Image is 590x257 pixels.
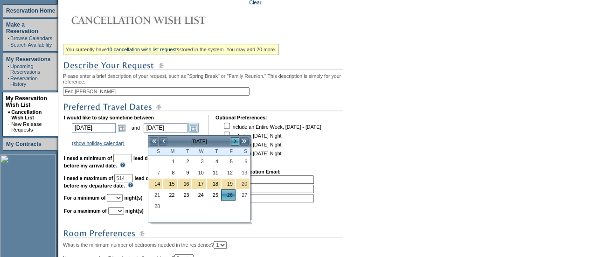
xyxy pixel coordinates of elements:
td: President's Week 2027 Holiday [163,178,177,189]
a: 19 [222,179,235,189]
td: President's Week 2027 Holiday [192,178,206,189]
a: < [159,137,168,146]
td: Thursday, February 25, 2027 [207,189,221,201]
a: 1 [163,156,177,167]
a: My Reservation Wish List [6,95,47,108]
th: Friday [221,147,236,156]
th: Thursday [207,147,221,156]
td: · [7,121,10,132]
img: subTtlRoomPreferences.gif [63,228,343,239]
td: Thursday, February 04, 2027 [207,156,221,167]
a: 16 [178,179,191,189]
a: 22 [163,190,177,200]
a: 23 [178,190,191,200]
a: My Contracts [6,141,42,147]
b: » [7,109,10,115]
a: Cancellation Wish List [11,109,42,120]
td: Saturday, February 06, 2027 [236,156,250,167]
b: I would like to stay sometime between [64,115,154,120]
a: My Reservations [6,56,50,63]
a: 18 [207,179,221,189]
td: President's Week 2027 Holiday [148,178,163,189]
td: [DATE] [168,136,230,146]
td: 1. [216,175,314,184]
td: Sunday, February 28, 2027 [148,201,163,212]
td: Monday, February 22, 2027 [163,189,177,201]
td: President's Week 2027 Holiday [177,178,192,189]
td: Wednesday, February 03, 2027 [192,156,206,167]
b: Optional Preferences: [215,115,267,120]
td: · [8,42,9,48]
a: 6 [236,156,250,167]
a: Open the calendar popup. [188,123,199,133]
td: 2. [216,185,314,193]
a: 26 [222,190,235,200]
a: 15 [163,179,177,189]
td: Friday, February 05, 2027 [221,156,236,167]
a: 13 [236,167,250,178]
b: I need a minimum of [64,155,112,161]
a: Reservation Home [6,7,55,14]
img: questionMark_lightBlue.gif [128,182,133,188]
input: Date format: M/D/Y. Shortcut keys: [T] for Today. [UP] or [.] for Next Day. [DOWN] or [,] for Pre... [72,123,116,133]
a: >> [240,137,249,146]
a: 24 [192,190,206,200]
td: President's Week 2027 Holiday [207,178,221,189]
th: Sunday [148,147,163,156]
div: You currently have stored in the system. You may add 20 more. [63,44,279,55]
a: Upcoming Reservations [10,63,40,75]
a: 9 [178,167,191,178]
a: 2 [178,156,191,167]
td: 3. [216,194,314,202]
td: Tuesday, February 09, 2027 [177,167,192,178]
a: > [230,137,240,146]
a: New Release Requests [11,121,42,132]
td: President's Week 2027 Holiday [221,178,236,189]
td: · [8,35,9,41]
th: Monday [163,147,177,156]
img: Cancellation Wish List [63,11,250,29]
td: Monday, February 08, 2027 [163,167,177,178]
td: Wednesday, February 10, 2027 [192,167,206,178]
a: 21 [149,190,162,200]
th: Tuesday [177,147,192,156]
a: 27 [236,190,250,200]
b: For a minimum of [64,195,105,201]
td: Saturday, February 13, 2027 [236,167,250,178]
a: 20 [236,179,250,189]
a: 11 [207,167,221,178]
a: 3 [192,156,206,167]
a: 10 cancellation wish list requests [107,47,179,52]
a: Browse Calendars [10,35,52,41]
a: Open the calendar popup. [117,123,127,133]
a: 28 [149,201,162,211]
td: · [8,76,9,87]
img: questionMark_lightBlue.gif [120,162,125,167]
a: 14 [149,179,162,189]
td: Saturday, February 27, 2027 [236,189,250,201]
a: 7 [149,167,162,178]
a: 4 [207,156,221,167]
a: (show holiday calendar) [72,140,125,146]
b: night(s) [125,208,144,214]
a: 17 [192,179,206,189]
td: Sunday, February 21, 2027 [148,189,163,201]
td: Tuesday, February 02, 2027 [177,156,192,167]
th: Saturday [236,147,250,156]
a: Reservation History [10,76,38,87]
td: Tuesday, February 23, 2027 [177,189,192,201]
a: 10 [192,167,206,178]
td: Friday, February 12, 2027 [221,167,236,178]
td: Include an Entire Week, [DATE] - [DATE] Include a [DATE] Night Include a [DATE] Night Include a [... [222,121,321,162]
b: For a maximum of [64,208,107,214]
input: Date format: M/D/Y. Shortcut keys: [T] for Today. [UP] or [.] for Next Day. [DOWN] or [,] for Pre... [144,123,187,133]
a: 5 [222,156,235,167]
td: Wednesday, February 24, 2027 [192,189,206,201]
td: Thursday, February 11, 2027 [207,167,221,178]
td: and [130,121,141,134]
th: Wednesday [192,147,206,156]
td: President's Week 2027 Holiday [236,178,250,189]
a: Search Availability [10,42,52,48]
a: Make a Reservation [6,21,38,35]
td: Sunday, February 07, 2027 [148,167,163,178]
